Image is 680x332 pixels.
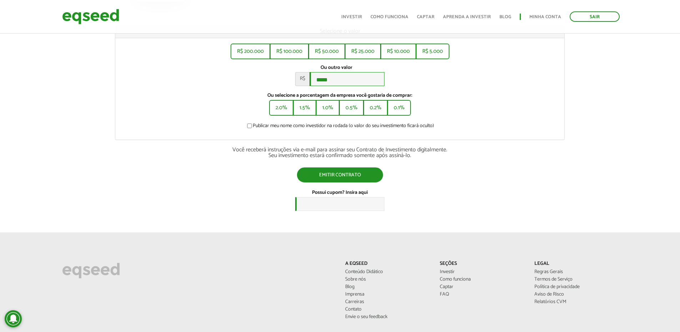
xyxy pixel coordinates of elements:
[293,100,316,116] button: 1.5%
[345,270,429,275] a: Conteúdo Didático
[534,270,618,275] a: Regras Gerais
[534,277,618,282] a: Termos de Serviço
[339,100,364,116] button: 0.5%
[243,124,256,128] input: Publicar meu nome como investidor na rodada (o valor do seu investimento ficará oculto)
[363,100,388,116] button: 0.2%
[440,261,524,267] p: Seções
[316,100,339,116] button: 1.0%
[570,11,620,22] a: Sair
[345,300,429,305] a: Carreiras
[345,285,429,290] a: Blog
[440,292,524,297] a: FAQ
[62,261,120,280] img: EqSeed Logo
[529,15,561,19] a: Minha conta
[345,277,429,282] a: Sobre nós
[62,7,119,26] img: EqSeed
[312,190,368,195] label: Possui cupom? Insira aqui
[345,44,381,59] button: R$ 25.000
[270,44,309,59] button: R$ 100.000
[345,315,429,320] a: Envie o seu feedback
[534,285,618,290] a: Política de privacidade
[440,285,524,290] a: Captar
[387,100,411,116] button: 0.1%
[321,65,352,70] label: Ou outro valor
[121,93,559,98] label: Ou selecione a porcentagem da empresa você gostaria de comprar:
[534,261,618,267] p: Legal
[345,292,429,297] a: Imprensa
[416,44,449,59] button: R$ 5.000
[345,307,429,312] a: Contato
[417,15,434,19] a: Captar
[231,44,270,59] button: R$ 200.000
[341,15,362,19] a: Investir
[499,15,511,19] a: Blog
[115,147,565,159] div: Você receberá instruções via e-mail para assinar seu Contrato de Investimento digitalmente. Seu i...
[295,72,309,86] span: R$
[381,44,416,59] button: R$ 10.000
[269,100,293,116] button: 2.0%
[297,167,383,182] button: Emitir contrato
[440,270,524,275] a: Investir
[308,44,345,59] button: R$ 50.000
[371,15,408,19] a: Como funciona
[440,277,524,282] a: Como funciona
[345,261,429,267] p: A EqSeed
[246,124,434,131] label: Publicar meu nome como investidor na rodada (o valor do seu investimento ficará oculto)
[443,15,491,19] a: Aprenda a investir
[534,300,618,305] a: Relatórios CVM
[534,292,618,297] a: Aviso de Risco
